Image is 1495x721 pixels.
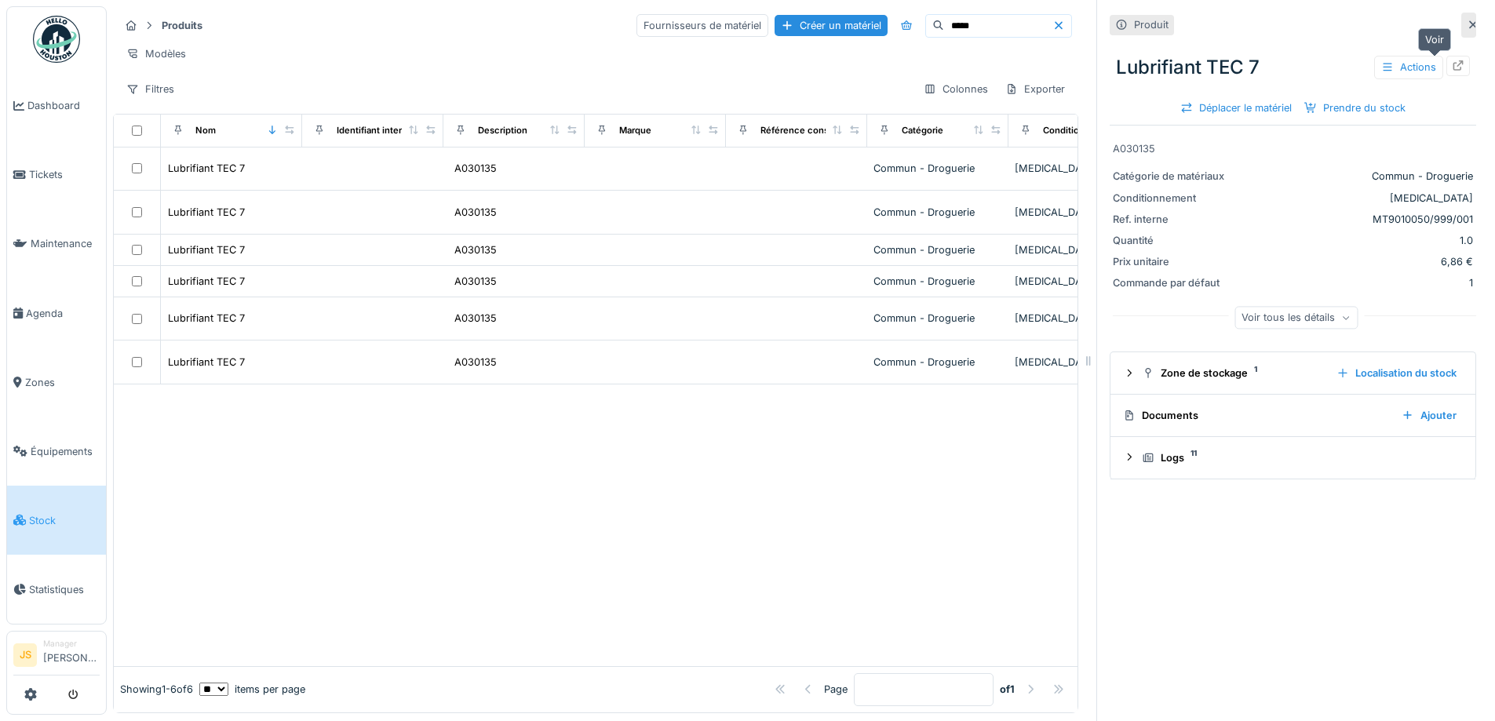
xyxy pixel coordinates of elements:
[13,638,100,675] a: JS Manager[PERSON_NAME]
[1237,275,1473,290] div: 1
[1237,191,1473,206] div: [MEDICAL_DATA]
[1113,212,1231,227] div: Ref. interne
[1043,124,1118,137] div: Conditionnement
[119,42,193,65] div: Modèles
[902,124,943,137] div: Catégorie
[1237,212,1473,227] div: MT9010050/999/001
[168,205,245,220] div: Lubrifiant TEC 7
[168,274,245,289] div: Lubrifiant TEC 7
[29,513,100,528] span: Stock
[1374,56,1443,78] div: Actions
[824,682,848,697] div: Page
[454,274,497,289] div: A030135
[43,638,100,650] div: Manager
[1117,359,1469,388] summary: Zone de stockage1Localisation du stock
[1113,233,1231,248] div: Quantité
[1123,408,1389,423] div: Documents
[168,161,245,176] div: Lubrifiant TEC 7
[168,311,245,326] div: Lubrifiant TEC 7
[29,582,100,597] span: Statistiques
[917,78,995,100] div: Colonnes
[195,124,216,137] div: Nom
[7,140,106,209] a: Tickets
[1237,254,1473,269] div: 6,86 €
[25,375,100,390] span: Zones
[1113,254,1231,269] div: Prix unitaire
[1110,47,1476,88] div: Lubrifiant TEC 7
[873,311,1002,326] div: Commun - Droguerie
[636,14,768,37] div: Fournisseurs de matériel
[1113,141,1473,156] div: A030135
[1418,28,1451,51] div: Voir
[619,124,651,137] div: Marque
[1142,366,1324,381] div: Zone de stockage
[1113,275,1231,290] div: Commande par défaut
[29,167,100,182] span: Tickets
[760,124,863,137] div: Référence constructeur
[7,279,106,348] a: Agenda
[478,124,527,137] div: Description
[1234,306,1358,329] div: Voir tous les détails
[454,242,497,257] div: A030135
[33,16,80,63] img: Badge_color-CXgf-gQk.svg
[1117,401,1469,430] summary: DocumentsAjouter
[7,71,106,140] a: Dashboard
[120,682,193,697] div: Showing 1 - 6 of 6
[873,161,1002,176] div: Commun - Droguerie
[1113,169,1231,184] div: Catégorie de matériaux
[1134,17,1169,32] div: Produit
[454,355,497,370] div: A030135
[7,417,106,486] a: Équipements
[7,348,106,417] a: Zones
[1015,205,1143,220] div: [MEDICAL_DATA]
[1142,450,1457,465] div: Logs
[1395,405,1463,426] div: Ajouter
[454,311,497,326] div: A030135
[1117,443,1469,472] summary: Logs11
[998,78,1072,100] div: Exporter
[873,242,1002,257] div: Commun - Droguerie
[1298,97,1412,118] div: Prendre du stock
[27,98,100,113] span: Dashboard
[31,444,100,459] span: Équipements
[119,78,181,100] div: Filtres
[1174,97,1298,118] div: Déplacer le matériel
[26,306,100,321] span: Agenda
[1237,169,1473,184] div: Commun - Droguerie
[168,355,245,370] div: Lubrifiant TEC 7
[454,161,497,176] div: A030135
[7,486,106,555] a: Stock
[31,236,100,251] span: Maintenance
[454,205,497,220] div: A030135
[1237,233,1473,248] div: 1.0
[199,682,305,697] div: items per page
[7,209,106,279] a: Maintenance
[1330,362,1463,384] div: Localisation du stock
[775,15,888,36] div: Créer un matériel
[873,355,1002,370] div: Commun - Droguerie
[1015,161,1143,176] div: [MEDICAL_DATA]
[7,555,106,624] a: Statistiques
[13,643,37,667] li: JS
[1015,274,1143,289] div: [MEDICAL_DATA]
[1015,355,1143,370] div: [MEDICAL_DATA]
[337,124,413,137] div: Identifiant interne
[43,638,100,672] li: [PERSON_NAME]
[1000,682,1015,697] strong: of 1
[1015,242,1143,257] div: [MEDICAL_DATA]
[1015,311,1143,326] div: [MEDICAL_DATA]
[873,274,1002,289] div: Commun - Droguerie
[1113,191,1231,206] div: Conditionnement
[873,205,1002,220] div: Commun - Droguerie
[168,242,245,257] div: Lubrifiant TEC 7
[155,18,209,33] strong: Produits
